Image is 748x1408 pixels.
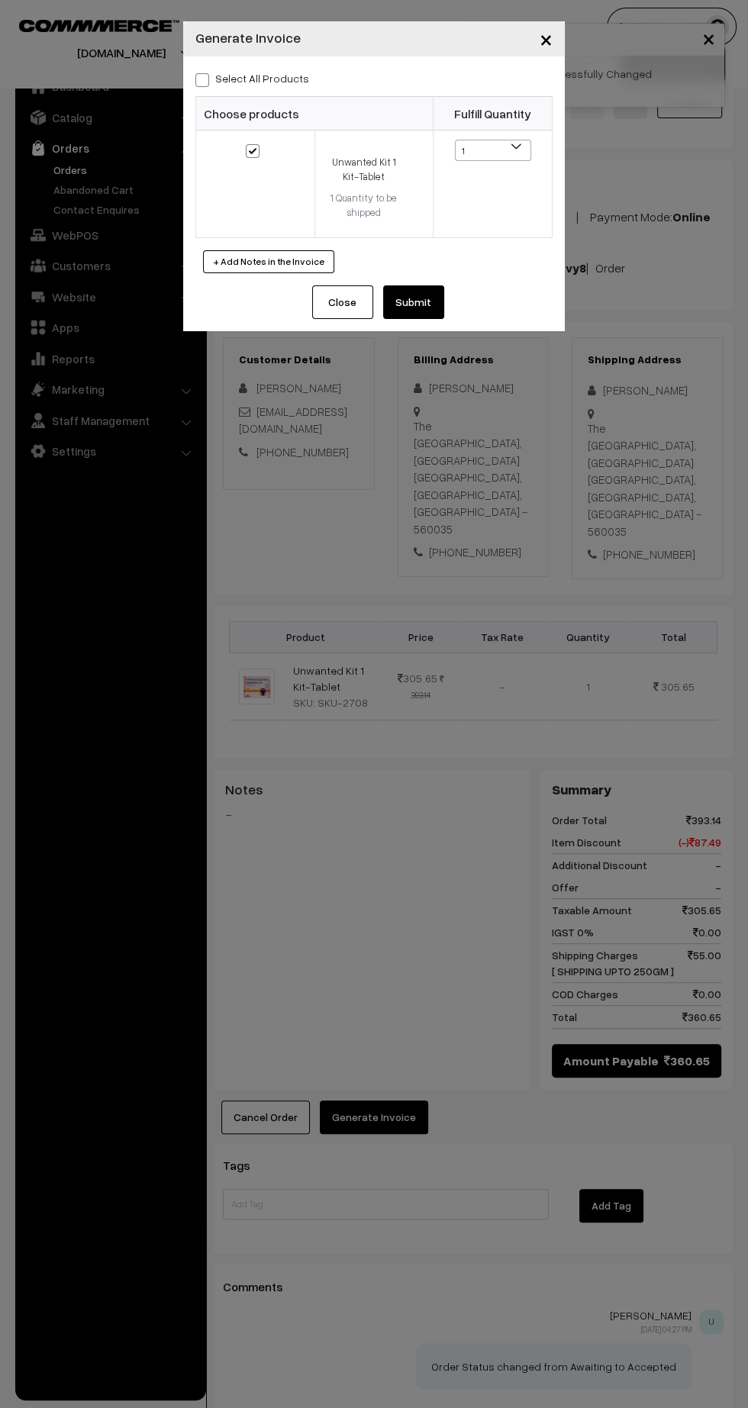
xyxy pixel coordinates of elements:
[527,15,565,63] button: Close
[456,140,530,162] span: 1
[312,285,373,319] button: Close
[324,191,404,221] div: 1 Quantity to be shipped
[324,155,404,185] div: Unwanted Kit 1 Kit-Tablet
[203,250,334,273] button: + Add Notes in the Invoice
[383,285,444,319] button: Submit
[195,27,301,48] h4: Generate Invoice
[540,24,553,53] span: ×
[455,140,531,161] span: 1
[195,70,309,86] label: Select all Products
[434,97,553,130] th: Fulfill Quantity
[196,97,434,130] th: Choose products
